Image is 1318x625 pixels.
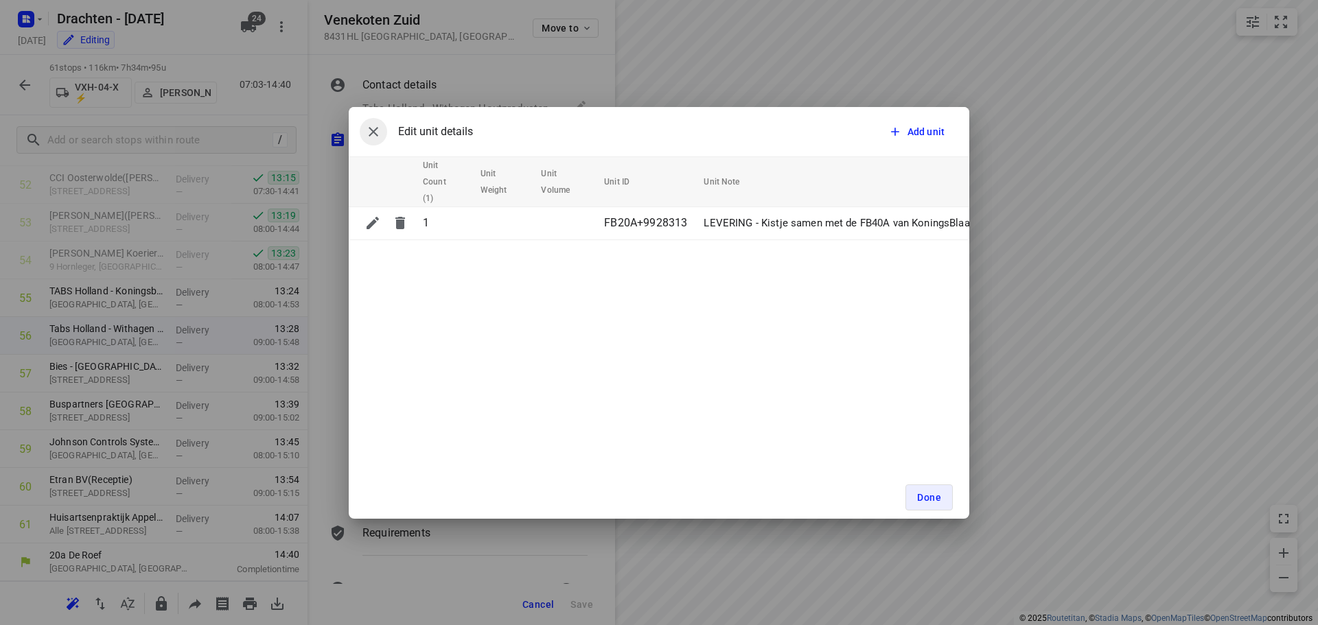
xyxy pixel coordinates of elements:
button: Edit [359,209,386,237]
span: Unit Volume [541,165,588,198]
span: Unit Weight [481,165,525,198]
td: FB20A+9928313 [599,207,698,239]
span: Unit ID [604,174,647,190]
span: Add unit [907,125,945,139]
p: LEVERING - Kistje samen met de FB40A van KoningsBlaauw in de kantine plaatsen [704,215,1088,231]
button: Done [905,484,953,510]
button: Add unit [883,119,953,144]
button: Delete [386,209,414,237]
span: Done [917,492,941,503]
td: 1 [417,207,475,239]
span: Unit Note [704,174,757,190]
div: Edit unit details [360,118,473,145]
span: Unit Count (1) [423,157,464,207]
